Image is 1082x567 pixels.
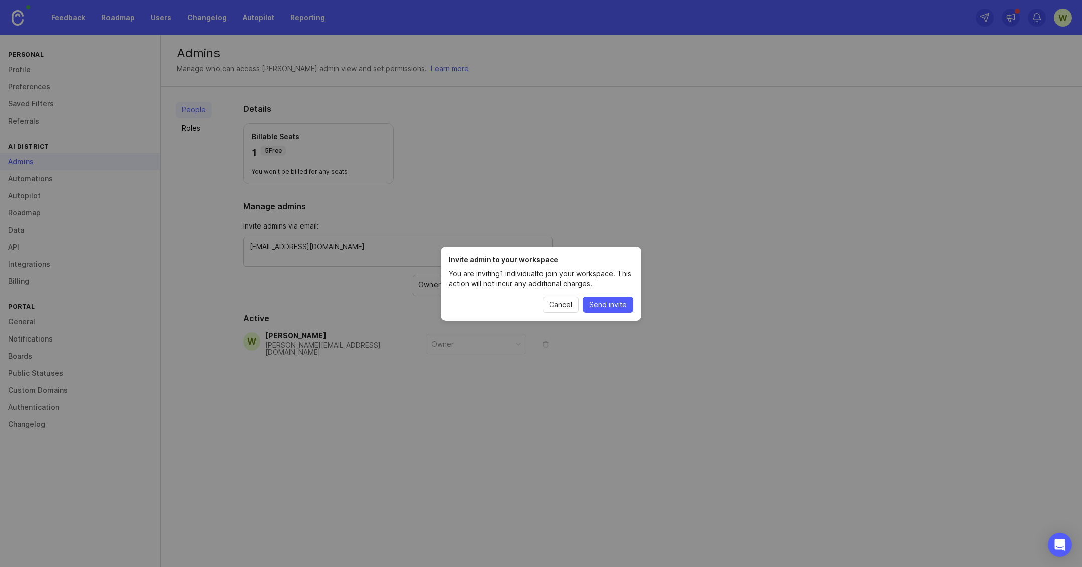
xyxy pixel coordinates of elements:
button: Cancel [543,297,579,313]
div: Open Intercom Messenger [1048,533,1072,557]
h1: Invite admin to your workspace [449,255,633,265]
span: Send invite [589,300,627,310]
button: Send invite [583,297,633,313]
p: You are inviting 1 individual to join your workspace. This action will not incur any additional c... [449,269,633,289]
span: Cancel [549,300,572,310]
